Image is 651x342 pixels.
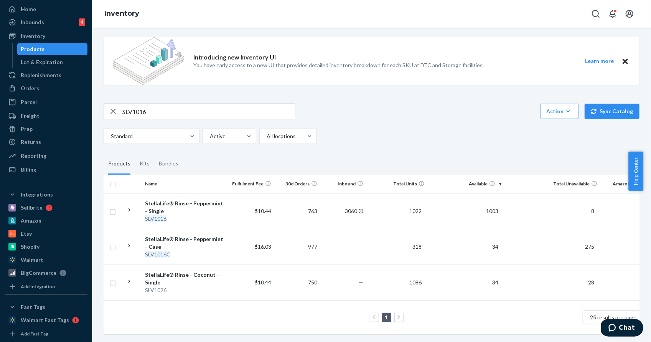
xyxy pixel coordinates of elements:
div: Kits [140,153,150,175]
div: Amazon [21,217,41,225]
div: Add Fast Tag [21,330,48,337]
div: Add Integration [21,283,55,290]
th: Available [428,175,504,193]
td: 750 [274,264,320,300]
span: 25 results per page [590,314,637,321]
div: Shopify [21,243,40,251]
button: Open account menu [622,6,637,21]
div: Freight [21,112,40,120]
td: 977 [274,229,320,264]
span: $10.44 [255,279,271,286]
button: Close [620,56,630,66]
div: Parcel [21,98,37,106]
div: Prep [21,125,33,133]
div: Lot & Expiration [21,58,63,66]
div: StellaLife® Rinse - Peppermint - Single [145,200,225,215]
a: Walmart Fast Tags [5,314,87,326]
input: Standard [110,132,111,140]
div: StellaLife® Rinse - Coconut - Single [145,271,225,286]
div: Integrations [21,191,53,198]
a: Orders [5,82,87,94]
span: — [359,243,363,250]
th: Name [142,175,228,193]
div: Bundles [159,153,178,175]
a: Add Fast Tag [5,329,87,339]
div: StellaLife® Rinse - Peppermint - Case [145,235,225,251]
th: Inbound [320,175,366,193]
div: Inventory [21,32,45,40]
a: Replenishments [5,69,87,81]
a: Inventory [5,30,87,42]
div: Billing [21,166,36,173]
th: 30d Orders [274,175,320,193]
span: 8 [588,208,597,214]
a: Inbounds4 [5,16,87,28]
span: 28 [585,279,597,286]
a: Sellbrite [5,202,87,214]
img: new-reports-banner-icon.82668bd98b6a51aee86340f2a7b77ae3.png [113,37,184,85]
a: Shopify [5,241,87,253]
button: Help Center [628,152,643,191]
a: Returns [5,136,87,148]
a: Prep [5,123,87,135]
a: Amazon [5,215,87,227]
a: Products [17,43,88,55]
div: Walmart [21,256,43,264]
div: Reporting [21,152,46,160]
span: 1003 [483,208,501,214]
ol: breadcrumbs [98,3,145,25]
input: All locations [266,132,267,140]
em: SLV1016C [145,251,170,258]
button: Action [541,104,578,119]
button: Learn more [580,56,619,66]
span: 275 [582,243,597,250]
th: Total Unavailable [504,175,600,193]
span: 34 [489,243,501,250]
span: — [359,279,363,286]
td: 763 [274,193,320,229]
input: Search inventory by name or sku [122,104,295,119]
div: Action [546,107,573,115]
th: Total Units [366,175,428,193]
td: 3060 [320,193,366,229]
a: Freight [5,110,87,122]
a: Parcel [5,96,87,108]
div: Walmart Fast Tags [21,316,69,324]
div: Orders [21,84,39,92]
div: SLV1026 [145,286,225,294]
span: $16.03 [255,243,271,250]
div: Products [108,153,130,175]
a: Home [5,3,87,15]
div: Sellbrite [21,204,43,211]
span: $10.44 [255,208,271,214]
button: Integrations [5,188,87,201]
span: 1022 [406,208,425,214]
a: Walmart [5,254,87,266]
div: 4 [79,18,85,26]
a: Page 1 is your current page [384,314,390,321]
div: Fast Tags [21,303,45,311]
span: 34 [489,279,501,286]
div: Products [21,45,45,53]
p: You have early access to a new UI that provides detailed inventory breakdown for each SKU at DTC ... [193,61,484,69]
div: Returns [21,138,41,146]
iframe: Opens a widget where you can chat to one of our agents [601,319,643,338]
input: Active [209,132,210,140]
a: Add Integration [5,282,87,291]
div: Etsy [21,230,32,238]
div: Inbounds [21,18,44,26]
p: Introducing new Inventory UI [193,53,276,62]
div: Replenishments [21,71,61,79]
em: SLV1016 [145,215,166,222]
button: Fast Tags [5,301,87,313]
div: Home [21,5,36,13]
th: Fulfillment Fee [228,175,274,193]
a: Billing [5,164,87,176]
button: Sync Catalog [585,104,639,119]
a: Reporting [5,150,87,162]
a: Etsy [5,228,87,240]
button: Open notifications [605,6,620,21]
a: Lot & Expiration [17,56,88,68]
